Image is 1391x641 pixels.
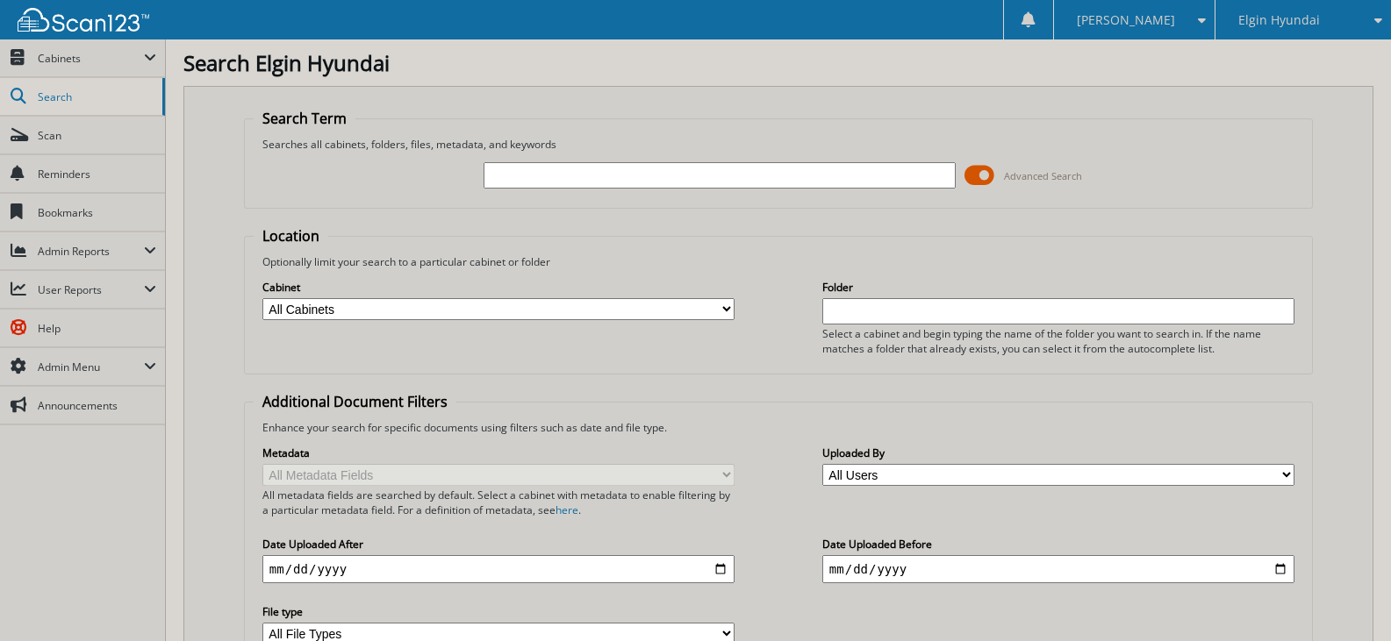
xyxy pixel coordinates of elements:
div: Select a cabinet and begin typing the name of the folder you want to search in. If the name match... [822,326,1294,356]
input: end [822,555,1294,583]
legend: Additional Document Filters [254,392,456,411]
span: Advanced Search [1004,169,1082,182]
div: Searches all cabinets, folders, files, metadata, and keywords [254,137,1303,152]
input: start [262,555,735,583]
h1: Search Elgin Hyundai [183,48,1373,77]
div: Optionally limit your search to a particular cabinet or folder [254,254,1303,269]
span: Elgin Hyundai [1238,15,1320,25]
div: Enhance your search for specific documents using filters such as date and file type. [254,420,1303,435]
label: Metadata [262,445,735,460]
label: Folder [822,280,1294,295]
label: Date Uploaded After [262,537,735,552]
span: User Reports [38,282,144,297]
a: here [556,502,578,517]
legend: Search Term [254,109,355,128]
div: All metadata fields are searched by default. Select a cabinet with metadata to enable filtering b... [262,488,735,517]
span: Announcements [38,398,156,413]
legend: Location [254,226,328,246]
label: File type [262,604,735,619]
span: [PERSON_NAME] [1077,15,1175,25]
iframe: Chat Widget [1303,557,1391,641]
span: Bookmarks [38,205,156,220]
span: Admin Reports [38,244,144,259]
span: Scan [38,128,156,143]
label: Date Uploaded Before [822,537,1294,552]
span: Search [38,89,154,104]
span: Cabinets [38,51,144,66]
label: Cabinet [262,280,735,295]
img: scan123-logo-white.svg [18,8,149,32]
span: Admin Menu [38,360,144,374]
span: Help [38,321,156,336]
span: Reminders [38,167,156,182]
label: Uploaded By [822,445,1294,460]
